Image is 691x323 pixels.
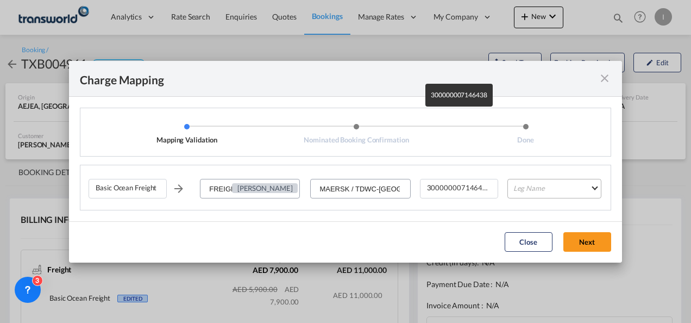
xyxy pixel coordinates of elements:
input: Enter Charge name [201,179,299,199]
md-input-container: FREIGHT CHARGES [199,178,301,202]
div: 300000007146438 [420,179,498,198]
div: Basic Ocean Freight [89,179,167,198]
li: Nominated Booking Confirmation [272,123,441,145]
div: Charge Mapping [80,72,164,85]
div: [PERSON_NAME] [232,183,298,193]
md-tooltip: 300000007146438 [425,84,493,107]
li: Mapping Validation [102,123,272,145]
input: Select Service Provider [311,179,410,199]
md-dialog: Mapping ValidationNominated Booking ... [69,61,622,263]
md-icon: icon-arrow-right [172,182,185,195]
li: Done [441,123,611,145]
body: Editor, editor6 [11,11,189,22]
button: Next [563,232,611,252]
md-select: Leg Name [507,179,601,198]
button: Close [505,232,552,252]
md-icon: icon-close fg-AAA8AD cursor [598,72,611,85]
md-input-container: MAERSK / TDWC-DUBAI [309,178,411,202]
